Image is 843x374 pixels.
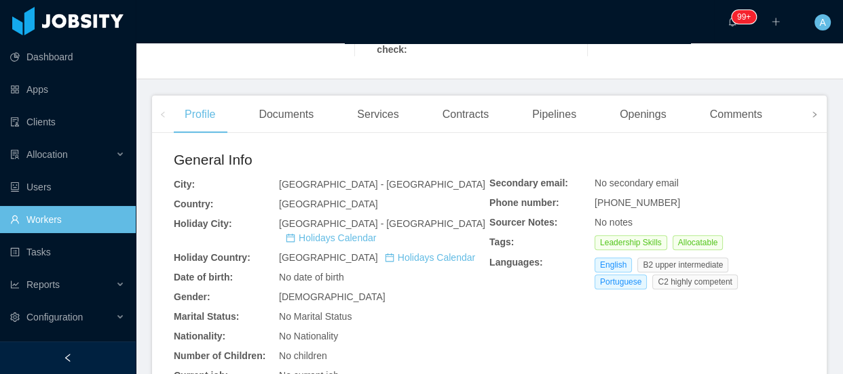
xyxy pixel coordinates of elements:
[279,272,344,283] span: No date of birth
[286,232,376,243] a: icon: calendarHolidays Calendar
[489,217,557,228] b: Sourcer Notes:
[174,218,232,229] b: Holiday City:
[595,217,633,228] span: No notes
[10,43,125,70] a: icon: pie-chartDashboard
[279,179,485,190] span: [GEOGRAPHIC_DATA] - [GEOGRAPHIC_DATA]
[279,252,475,263] span: [GEOGRAPHIC_DATA]
[174,291,210,302] b: Gender:
[595,178,679,188] span: No secondary email
[771,17,781,26] i: icon: plus
[279,331,338,341] span: No Nationality
[174,331,225,341] b: Nationality:
[595,235,667,250] span: Leadership Skills
[489,197,559,208] b: Phone number:
[10,150,20,159] i: icon: solution
[174,199,213,209] b: Country:
[10,76,125,103] a: icon: appstoreApps
[385,252,475,263] a: icon: calendarHolidays Calendar
[637,257,728,272] span: B2 upper intermediate
[385,253,394,262] i: icon: calendar
[279,291,386,302] span: [DEMOGRAPHIC_DATA]
[279,311,352,322] span: No Marital Status
[595,197,680,208] span: [PHONE_NUMBER]
[10,280,20,289] i: icon: line-chart
[174,96,226,133] div: Profile
[286,233,295,243] i: icon: calendar
[10,108,125,136] a: icon: auditClients
[26,312,83,323] span: Configuration
[652,274,737,289] span: C2 highly competent
[819,14,825,30] span: A
[489,178,568,188] b: Secondary email:
[10,173,125,201] a: icon: robotUsers
[728,17,737,26] i: icon: bell
[174,350,265,361] b: Number of Children:
[26,149,68,160] span: Allocation
[699,96,773,133] div: Comments
[10,206,125,233] a: icon: userWorkers
[174,272,233,283] b: Date of birth:
[609,96,677,133] div: Openings
[521,96,587,133] div: Pipelines
[595,257,632,272] span: English
[248,96,324,133] div: Documents
[279,199,378,209] span: [GEOGRAPHIC_DATA]
[595,274,647,289] span: Portuguese
[489,236,514,247] b: Tags:
[732,10,756,24] sup: 157
[26,279,60,290] span: Reports
[673,235,724,250] span: Allocatable
[279,350,327,361] span: No children
[174,252,250,263] b: Holiday Country:
[811,111,818,118] i: icon: right
[10,312,20,322] i: icon: setting
[174,179,195,190] b: City:
[489,257,543,268] b: Languages:
[346,96,409,133] div: Services
[174,149,489,171] h2: General Info
[279,218,485,243] span: [GEOGRAPHIC_DATA] - [GEOGRAPHIC_DATA]
[174,311,239,322] b: Marital Status:
[160,111,166,118] i: icon: left
[10,238,125,266] a: icon: profileTasks
[432,96,500,133] div: Contracts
